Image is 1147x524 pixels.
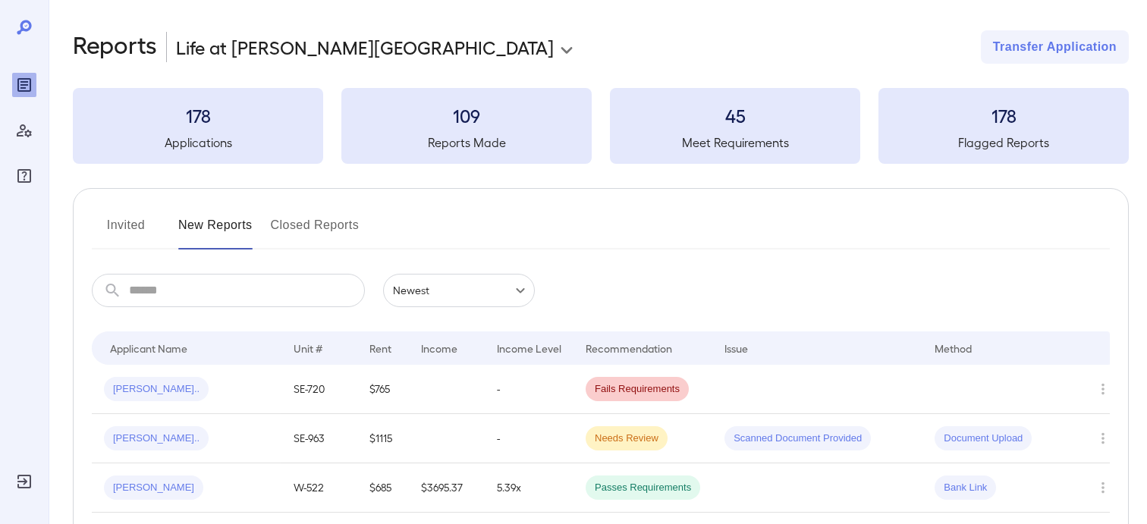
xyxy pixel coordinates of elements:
[586,339,672,357] div: Recommendation
[610,133,860,152] h5: Meet Requirements
[586,382,689,397] span: Fails Requirements
[981,30,1129,64] button: Transfer Application
[724,339,749,357] div: Issue
[586,481,700,495] span: Passes Requirements
[12,164,36,188] div: FAQ
[341,133,592,152] h5: Reports Made
[92,213,160,249] button: Invited
[73,88,1129,164] summary: 178Applications109Reports Made45Meet Requirements178Flagged Reports
[357,414,409,463] td: $1115
[341,103,592,127] h3: 109
[383,274,535,307] div: Newest
[12,118,36,143] div: Manage Users
[104,431,209,446] span: [PERSON_NAME]..
[878,133,1129,152] h5: Flagged Reports
[281,414,357,463] td: SE-963
[110,339,187,357] div: Applicant Name
[586,431,668,446] span: Needs Review
[610,103,860,127] h3: 45
[73,103,323,127] h3: 178
[178,213,253,249] button: New Reports
[421,339,457,357] div: Income
[12,469,36,494] div: Log Out
[409,463,485,513] td: $3695.37
[497,339,561,357] div: Income Level
[73,30,157,64] h2: Reports
[485,414,573,463] td: -
[271,213,360,249] button: Closed Reports
[357,463,409,513] td: $685
[878,103,1129,127] h3: 178
[176,35,554,59] p: Life at [PERSON_NAME][GEOGRAPHIC_DATA]
[281,365,357,414] td: SE-720
[935,431,1032,446] span: Document Upload
[1091,426,1115,450] button: Row Actions
[281,463,357,513] td: W-522
[104,382,209,397] span: [PERSON_NAME]..
[1091,377,1115,401] button: Row Actions
[104,481,203,495] span: [PERSON_NAME]
[294,339,322,357] div: Unit #
[935,481,996,495] span: Bank Link
[724,431,871,446] span: Scanned Document Provided
[73,133,323,152] h5: Applications
[935,339,972,357] div: Method
[357,365,409,414] td: $765
[369,339,394,357] div: Rent
[485,365,573,414] td: -
[485,463,573,513] td: 5.39x
[12,73,36,97] div: Reports
[1091,475,1115,500] button: Row Actions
